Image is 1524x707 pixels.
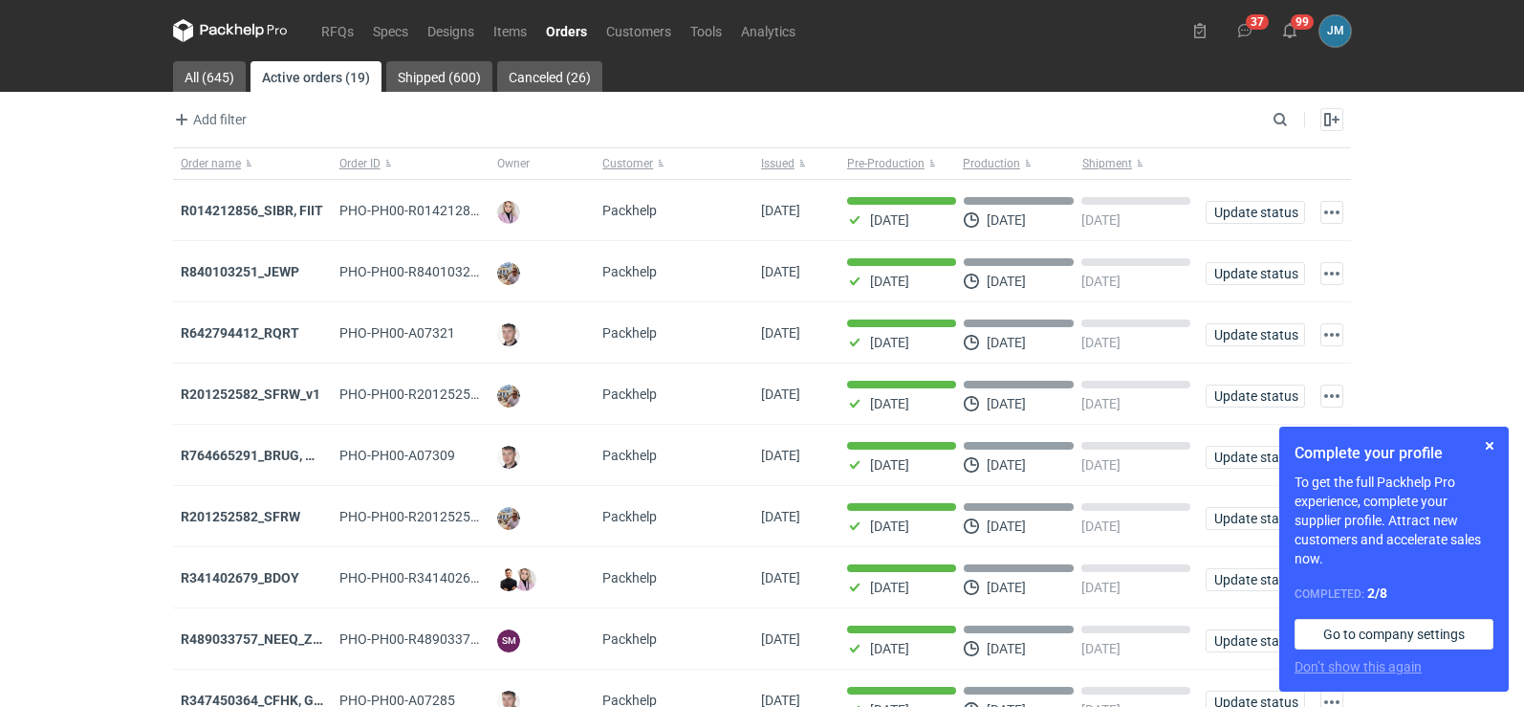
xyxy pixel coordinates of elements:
p: [DATE] [870,519,909,534]
button: Update status [1206,323,1305,346]
a: R014212856_SIBR, FIIT [181,203,323,218]
h1: Complete your profile [1295,442,1493,465]
p: To get the full Packhelp Pro experience, complete your supplier profile. Attract new customers an... [1295,473,1493,568]
p: [DATE] [1081,457,1121,473]
div: Completed: [1295,584,1493,604]
span: 29/09/2025 [761,570,800,585]
p: [DATE] [870,212,909,228]
button: Skip for now [1478,434,1501,457]
span: PHO-PH00-R840103251_JEWP [339,264,527,279]
p: [DATE] [987,396,1026,411]
strong: R489033757_NEEQ_ZVYP_WVPK_PHVG_SDDZ_GAYC [181,631,504,647]
a: R764665291_BRUG, HPRK [181,448,340,463]
a: Canceled (26) [497,61,602,92]
span: 03/10/2025 [761,325,800,341]
button: 99 [1274,15,1305,46]
a: R341402679_BDOY [181,570,299,585]
button: Update status [1206,568,1305,591]
span: Packhelp [602,387,657,402]
strong: R201252582_SFRW_v1 [181,387,320,402]
a: Specs [363,19,418,42]
button: Don’t show this again [1295,657,1422,676]
span: Add filter [170,108,247,131]
button: Update status [1206,201,1305,224]
a: R642794412_RQRT [181,325,299,341]
span: Update status [1214,451,1296,464]
span: PHO-PH00-R014212856_SIBR,-FIIT [339,203,550,218]
img: Maciej Sikora [497,446,520,469]
span: Shipment [1082,156,1132,171]
p: [DATE] [1081,519,1121,534]
span: Update status [1214,512,1296,525]
p: [DATE] [870,641,909,656]
p: [DATE] [1081,212,1121,228]
span: Issued [761,156,795,171]
button: 37 [1230,15,1260,46]
span: Packhelp [602,203,657,218]
span: Customer [602,156,653,171]
span: Update status [1214,206,1296,219]
a: R201252582_SFRW [181,509,300,524]
a: R840103251_JEWP [181,264,299,279]
p: [DATE] [987,519,1026,534]
span: Pre-Production [847,156,925,171]
a: Items [484,19,536,42]
p: [DATE] [870,580,909,595]
p: [DATE] [987,212,1026,228]
button: Order name [173,148,332,179]
a: RFQs [312,19,363,42]
a: Orders [536,19,597,42]
a: Designs [418,19,484,42]
div: Joanna Myślak [1319,15,1351,47]
button: Order ID [332,148,490,179]
span: Update status [1214,267,1296,280]
button: Update status [1206,385,1305,408]
span: 03/10/2025 [761,264,800,279]
input: Search [1269,108,1330,131]
p: [DATE] [987,641,1026,656]
span: Order name [181,156,241,171]
p: [DATE] [1081,396,1121,411]
span: Production [963,156,1020,171]
img: Maciej Sikora [497,323,520,346]
span: PHO-PH00-R201252582_SFRW [339,509,527,524]
a: Customers [597,19,681,42]
span: Packhelp [602,264,657,279]
span: 01/10/2025 [761,387,800,402]
span: PHO-PH00-A07321 [339,325,455,341]
span: 29/09/2025 [761,631,800,647]
p: [DATE] [987,274,1026,289]
button: Issued [753,148,839,179]
p: [DATE] [1081,641,1121,656]
button: Add filter [169,108,248,131]
span: Order ID [339,156,381,171]
span: Update status [1214,328,1296,342]
button: Actions [1320,262,1343,285]
span: Packhelp [602,570,657,585]
button: Actions [1320,201,1343,224]
a: Tools [681,19,731,42]
span: PHO-PH00-R201252582_SFRW_V1 [339,387,549,402]
span: PHO-PH00-R341402679_BDOY [339,570,526,585]
p: [DATE] [1081,580,1121,595]
strong: 2 / 8 [1367,585,1387,601]
a: Shipped (600) [386,61,492,92]
img: Michał Palasek [497,507,520,530]
button: Production [959,148,1078,179]
img: Michał Palasek [497,262,520,285]
button: Actions [1320,323,1343,346]
p: [DATE] [870,457,909,473]
a: All (645) [173,61,246,92]
figcaption: JM [1319,15,1351,47]
span: Packhelp [602,325,657,341]
button: Update status [1206,507,1305,530]
button: Shipment [1078,148,1198,179]
img: Michał Palasek [497,385,520,408]
button: Update status [1206,630,1305,652]
a: Go to company settings [1295,619,1493,650]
